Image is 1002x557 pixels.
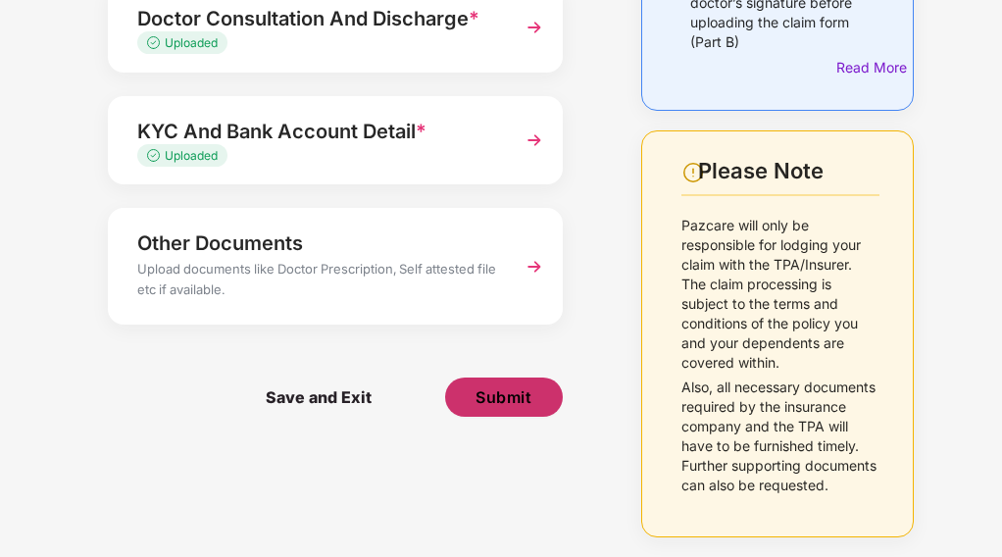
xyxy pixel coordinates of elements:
img: svg+xml;base64,PHN2ZyBpZD0iTmV4dCIgeG1sbnM9Imh0dHA6Ly93d3cudzMub3JnLzIwMDAvc3ZnIiB3aWR0aD0iMzYiIG... [517,249,552,284]
div: Please Note [698,158,879,184]
div: Other Documents [137,228,500,259]
p: Also, all necessary documents required by the insurance company and the TPA will have to be furni... [681,378,879,495]
img: svg+xml;base64,PHN2ZyB4bWxucz0iaHR0cDovL3d3dy53My5vcmcvMjAwMC9zdmciIHdpZHRoPSIxMy4zMzMiIGhlaWdodD... [147,149,165,162]
button: Submit [445,378,563,417]
img: svg+xml;base64,PHN2ZyB4bWxucz0iaHR0cDovL3d3dy53My5vcmcvMjAwMC9zdmciIHdpZHRoPSIxMy4zMzMiIGhlaWdodD... [147,36,165,49]
span: Submit [476,386,531,408]
div: Read More [836,57,879,78]
img: svg+xml;base64,PHN2ZyBpZD0iTmV4dCIgeG1sbnM9Imh0dHA6Ly93d3cudzMub3JnLzIwMDAvc3ZnIiB3aWR0aD0iMzYiIG... [517,10,552,45]
span: Uploaded [165,35,218,50]
span: Uploaded [165,148,218,163]
div: Doctor Consultation And Discharge [137,3,500,34]
p: Pazcare will only be responsible for lodging your claim with the TPA/Insurer. The claim processin... [681,216,879,373]
span: Save and Exit [246,378,391,417]
div: KYC And Bank Account Detail [137,116,500,147]
div: Upload documents like Doctor Prescription, Self attested file etc if available. [137,259,500,305]
img: svg+xml;base64,PHN2ZyBpZD0iV2FybmluZ18tXzI0eDI0IiBkYXRhLW5hbWU9Ildhcm5pbmcgLSAyNHgyNCIgeG1sbnM9Im... [681,161,705,184]
img: svg+xml;base64,PHN2ZyBpZD0iTmV4dCIgeG1sbnM9Imh0dHA6Ly93d3cudzMub3JnLzIwMDAvc3ZnIiB3aWR0aD0iMzYiIG... [517,123,552,158]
